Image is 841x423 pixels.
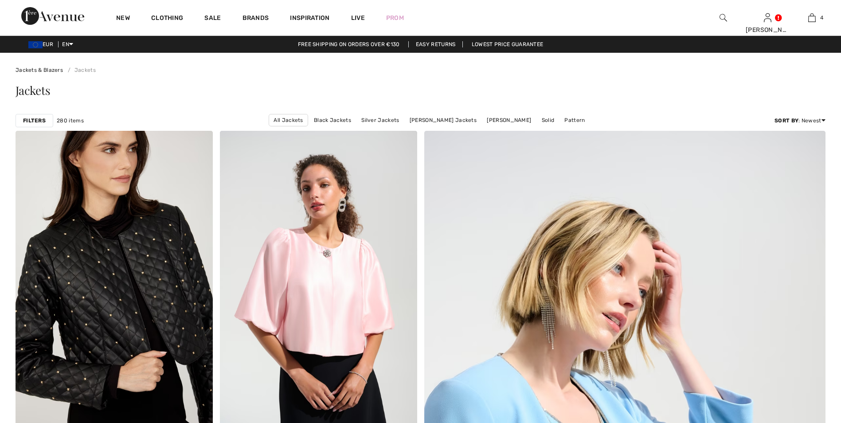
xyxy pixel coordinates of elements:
[764,13,771,22] a: Sign In
[351,13,365,23] a: Live
[28,41,57,47] span: EUR
[16,82,50,98] span: Jackets
[309,114,356,126] a: Black Jackets
[408,41,463,47] a: Easy Returns
[465,41,551,47] a: Lowest Price Guarantee
[23,117,46,125] strong: Filters
[405,114,481,126] a: [PERSON_NAME] Jackets
[151,14,183,23] a: Clothing
[204,14,221,23] a: Sale
[482,114,536,126] a: [PERSON_NAME]
[790,12,833,23] a: 4
[386,13,404,23] a: Prom
[62,41,73,47] span: EN
[116,14,130,23] a: New
[290,14,329,23] span: Inspiration
[269,114,308,126] a: All Jackets
[291,41,407,47] a: Free shipping on orders over €130
[16,67,63,73] a: Jackets & Blazers
[764,12,771,23] img: My Info
[64,67,95,73] a: Jackets
[808,12,816,23] img: My Bag
[746,25,789,35] div: [PERSON_NAME]
[820,14,823,22] span: 4
[784,356,832,379] iframe: Opens a widget where you can find more information
[775,117,798,124] strong: Sort By
[560,114,589,126] a: Pattern
[720,12,727,23] img: search the website
[21,7,84,25] img: 1ère Avenue
[775,117,825,125] div: : Newest
[28,41,43,48] img: Euro
[243,14,269,23] a: Brands
[57,117,84,125] span: 280 items
[537,114,559,126] a: Solid
[357,114,403,126] a: Silver Jackets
